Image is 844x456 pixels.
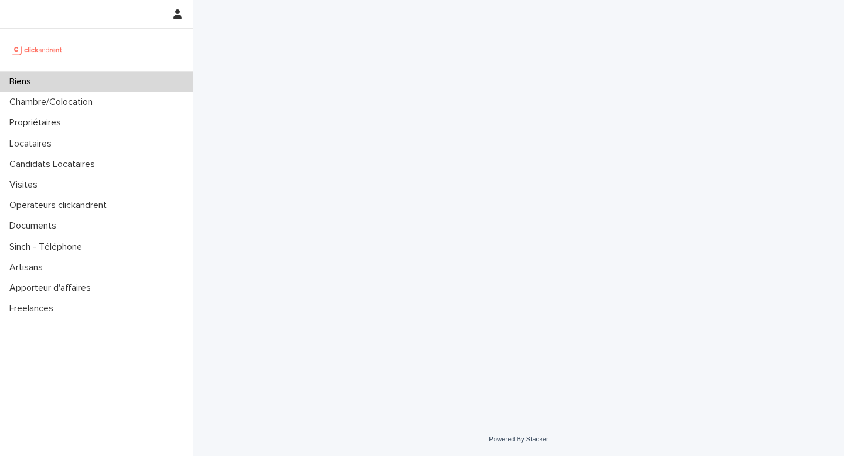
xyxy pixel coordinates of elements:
p: Locataires [5,138,61,149]
p: Apporteur d'affaires [5,283,100,294]
p: Biens [5,76,40,87]
p: Freelances [5,303,63,314]
p: Operateurs clickandrent [5,200,116,211]
p: Propriétaires [5,117,70,128]
p: Documents [5,220,66,232]
p: Chambre/Colocation [5,97,102,108]
p: Artisans [5,262,52,273]
p: Sinch - Téléphone [5,241,91,253]
p: Visites [5,179,47,190]
a: Powered By Stacker [489,435,548,443]
p: Candidats Locataires [5,159,104,170]
img: UCB0brd3T0yccxBKYDjQ [9,38,66,62]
